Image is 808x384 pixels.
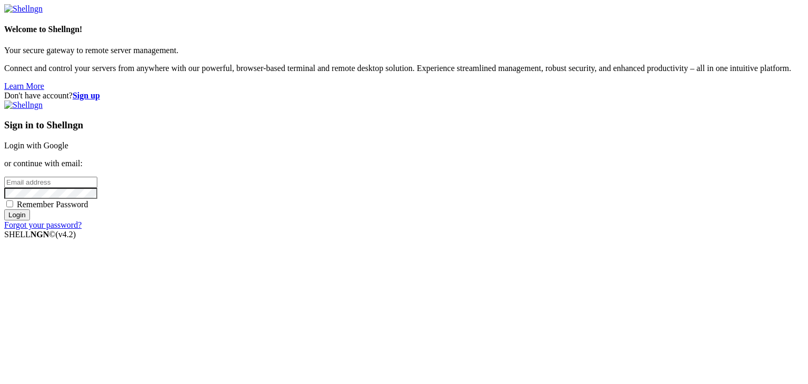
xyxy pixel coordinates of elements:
span: Remember Password [17,200,88,209]
h3: Sign in to Shellngn [4,119,804,131]
p: Your secure gateway to remote server management. [4,46,804,55]
p: or continue with email: [4,159,804,168]
p: Connect and control your servers from anywhere with our powerful, browser-based terminal and remo... [4,64,804,73]
a: Learn More [4,82,44,90]
h4: Welcome to Shellngn! [4,25,804,34]
div: Don't have account? [4,91,804,100]
input: Email address [4,177,97,188]
b: NGN [31,230,49,239]
span: 4.2.0 [56,230,76,239]
input: Login [4,209,30,220]
span: SHELL © [4,230,76,239]
a: Login with Google [4,141,68,150]
input: Remember Password [6,200,13,207]
img: Shellngn [4,100,43,110]
a: Sign up [73,91,100,100]
img: Shellngn [4,4,43,14]
a: Forgot your password? [4,220,82,229]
